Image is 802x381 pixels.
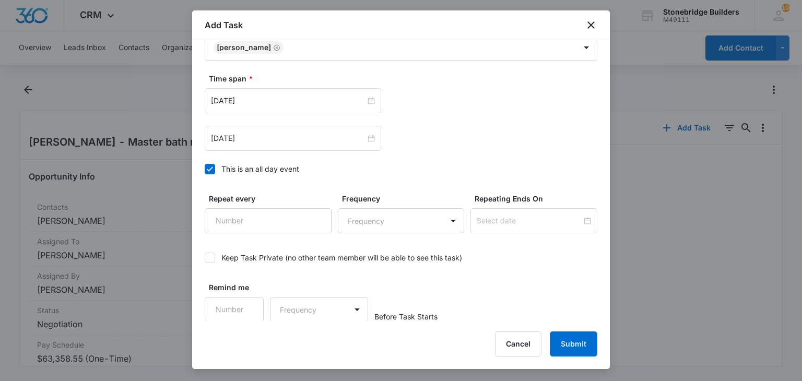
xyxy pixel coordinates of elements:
[585,19,597,31] button: close
[495,331,541,356] button: Cancel
[217,44,271,51] div: [PERSON_NAME]
[205,19,243,31] h1: Add Task
[211,133,365,144] input: Oct 10, 2025
[477,215,582,227] input: Select date
[209,282,268,293] label: Remind me
[374,311,438,322] span: Before Task Starts
[209,73,601,84] label: Time span
[221,163,299,174] div: This is an all day event
[211,95,365,106] input: Oct 10, 2025
[342,193,469,204] label: Frequency
[271,44,280,51] div: Remove Mike Anderson
[550,331,597,356] button: Submit
[205,297,264,322] input: Number
[221,252,462,263] div: Keep Task Private (no other team member will be able to see this task)
[475,193,601,204] label: Repeating Ends On
[209,193,336,204] label: Repeat every
[205,208,332,233] input: Number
